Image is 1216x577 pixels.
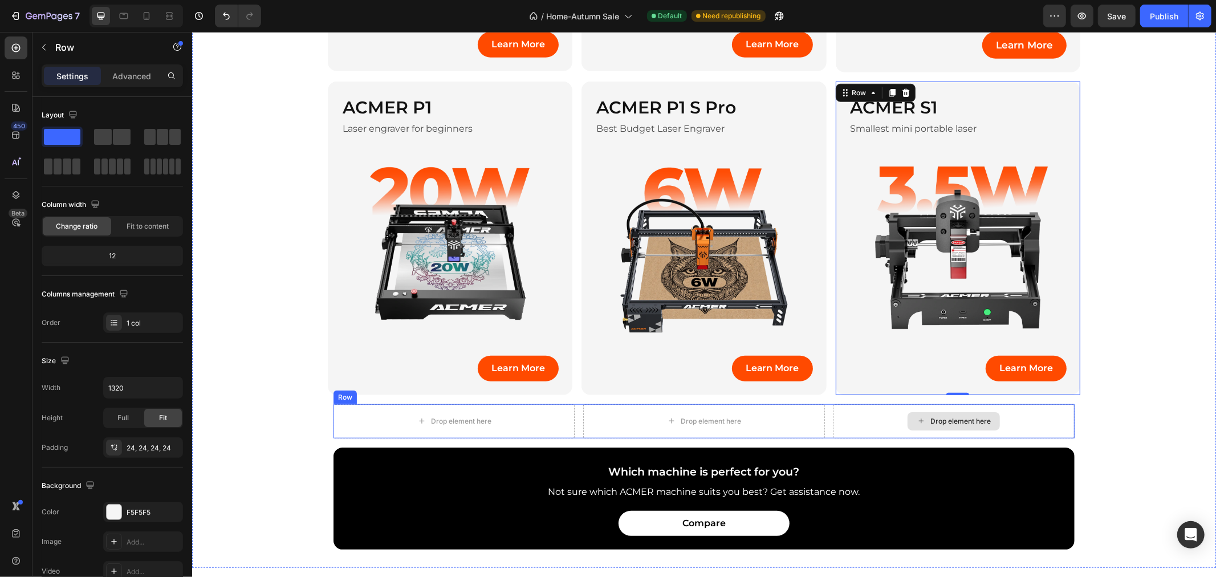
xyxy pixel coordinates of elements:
div: Row [144,360,162,371]
p: Advanced [112,70,151,82]
span: Home-Autumn Sale [547,10,620,22]
div: Order [42,318,60,328]
span: Full [117,413,129,423]
div: Columns management [42,287,131,302]
div: 12 [44,248,181,264]
div: Drop element here [738,385,799,394]
div: Image [42,537,62,547]
p: Which machine is perfect for you? [156,430,868,450]
div: Background [42,478,97,494]
div: Video [42,566,60,576]
span: Save [1108,11,1126,21]
input: Auto [104,377,182,398]
p: Settings [56,70,88,82]
div: Beta [9,209,27,218]
span: Default [658,11,682,21]
div: F5F5F5 [127,507,180,518]
span: Fit [159,413,167,423]
div: Layout [42,108,80,123]
button: 7 [5,5,85,27]
p: Learn More [807,328,861,345]
div: Add... [127,567,180,577]
p: Learn More [554,328,607,345]
div: 24, 24, 24, 24 [127,443,180,453]
div: Undo/Redo [215,5,261,27]
p: Compare [490,483,534,500]
span: / [542,10,544,22]
p: 7 [75,9,80,23]
p: Not sure which ACMER machine suits you best? Get assistance now. [156,452,868,469]
div: Row [658,56,677,66]
p: Smallest mini portable laser [658,89,873,105]
div: Column width [42,197,102,213]
p: Learn More [299,328,353,345]
h2: ACMER P1 S Pro [403,63,620,88]
div: Publish [1150,10,1178,22]
a: Compare [426,479,597,505]
span: Change ratio [56,221,98,231]
span: Need republishing [703,11,761,21]
div: Color [42,507,59,517]
div: Width [42,383,60,393]
a: ACMER laser engraving machine-P1 S Pro Best Budget Laser Engraver [403,107,620,324]
div: Drop element here [489,385,549,394]
div: Add... [127,537,180,547]
button: Publish [1140,5,1188,27]
span: Fit to content [127,221,169,231]
p: Row [55,40,152,54]
h2: ACMER S1 [657,63,875,88]
div: Open Intercom Messenger [1177,521,1205,548]
div: 450 [11,121,27,131]
div: Size [42,353,72,369]
div: 1 col [127,318,180,328]
button: Save [1098,5,1136,27]
div: Drop element here [239,385,299,394]
p: Best Budget Laser Engraver [404,89,619,105]
div: Padding [42,442,68,453]
iframe: Design area [192,32,1216,577]
a: ACMER laser engraving machine-S1 Smallest mini portable laser [657,107,875,324]
div: Height [42,413,63,423]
